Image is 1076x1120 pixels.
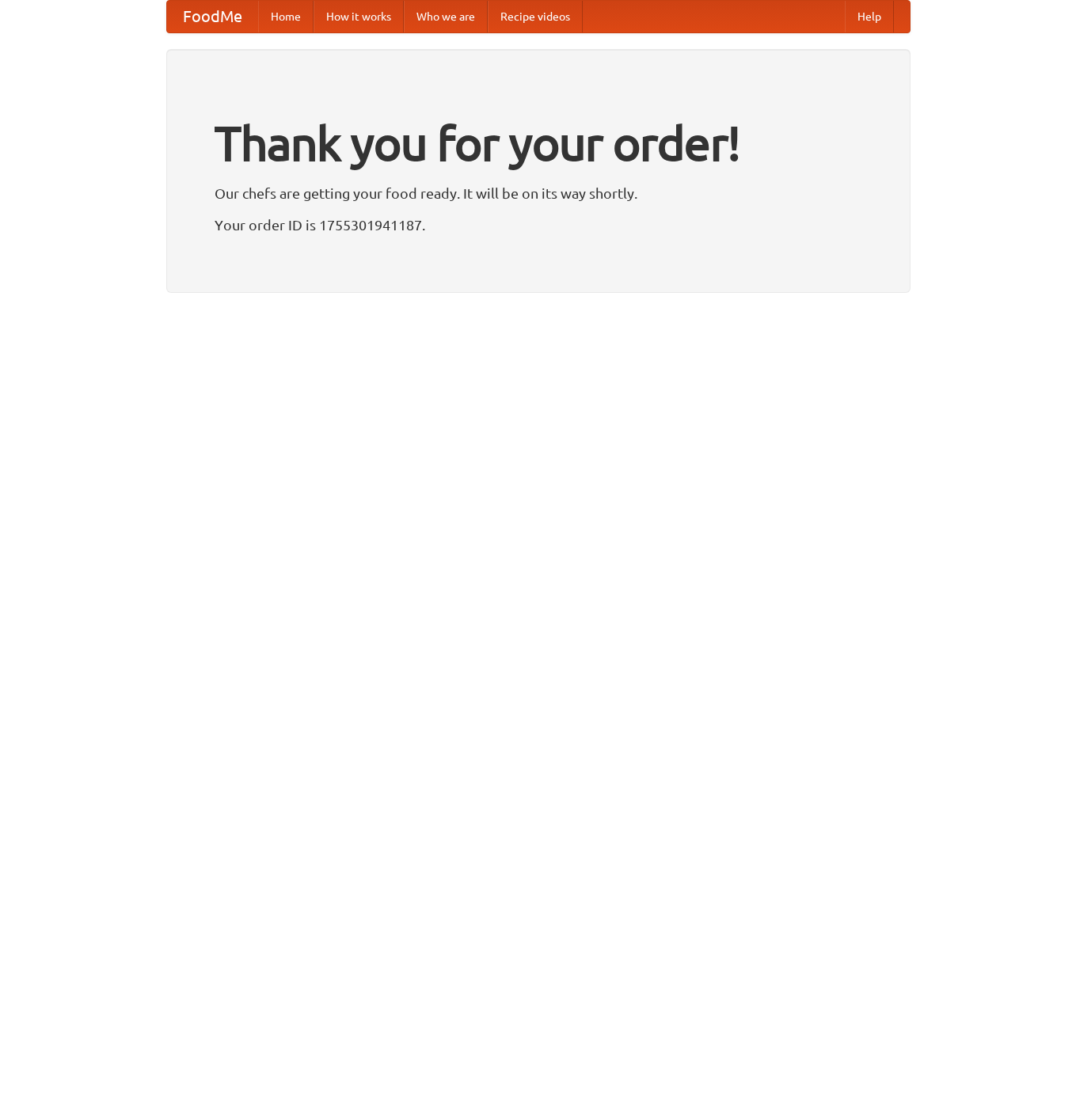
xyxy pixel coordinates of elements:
a: How it works [314,1,404,32]
p: Your order ID is 1755301941187. [215,213,862,237]
a: Help [845,1,894,32]
a: Recipe videos [488,1,583,32]
a: Who we are [404,1,488,32]
a: Home [258,1,314,32]
h1: Thank you for your order! [215,105,862,181]
a: FoodMe [167,1,258,32]
p: Our chefs are getting your food ready. It will be on its way shortly. [215,181,862,205]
